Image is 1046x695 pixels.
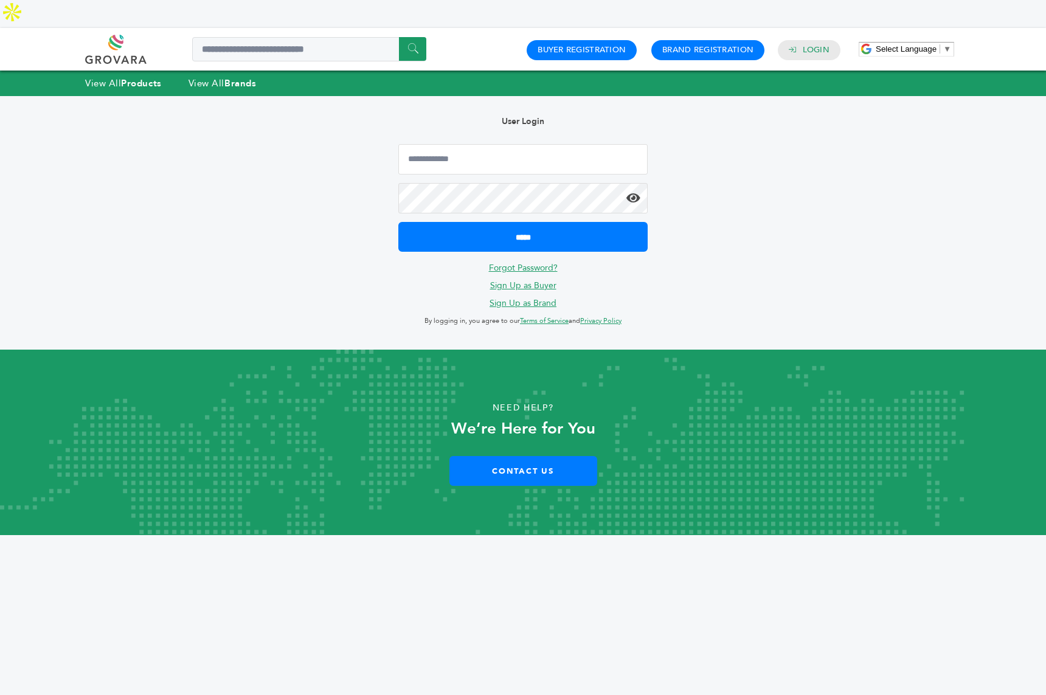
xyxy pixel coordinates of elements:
a: View AllBrands [189,77,257,89]
a: Login [803,44,830,55]
strong: We’re Here for You [451,418,595,440]
strong: Brands [224,77,256,89]
span: Select Language [876,44,937,54]
a: View AllProducts [85,77,162,89]
p: Need Help? [52,399,994,417]
a: Buyer Registration [538,44,626,55]
a: Sign Up as Buyer [490,280,556,291]
span: ▼ [943,44,951,54]
input: Search a product or brand... [192,37,426,61]
b: User Login [502,116,544,127]
strong: Products [121,77,161,89]
a: Terms of Service [520,316,569,325]
span: ​ [940,44,940,54]
input: Email Address [398,144,648,175]
a: Select Language​ [876,44,951,54]
a: Brand Registration [662,44,753,55]
a: Contact Us [449,456,597,486]
input: Password [398,183,648,213]
p: By logging in, you agree to our and [398,314,648,328]
a: Privacy Policy [580,316,622,325]
a: Sign Up as Brand [490,297,556,309]
a: Forgot Password? [489,262,558,274]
